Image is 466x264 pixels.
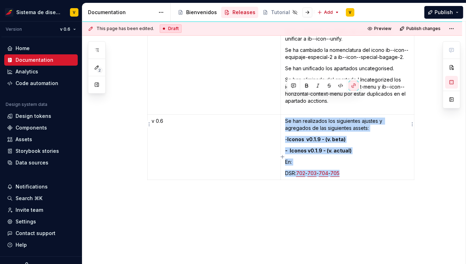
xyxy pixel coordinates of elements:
[349,10,352,15] div: V
[168,26,179,31] span: Draft
[285,148,352,154] strong: - Iconos v0.1.9 - (v. actual)
[285,170,410,177] p: DSR: - - -
[6,26,22,32] div: Version
[4,66,78,77] a: Analytics
[232,9,255,16] div: Releases
[365,24,395,34] button: Preview
[4,204,78,216] a: Invite team
[4,43,78,54] a: Home
[271,9,290,16] div: Tutorial
[4,228,78,239] button: Contact support
[4,145,78,157] a: Storybook stories
[330,170,340,176] a: 705
[4,122,78,133] a: Components
[285,118,410,132] p: Se han realizados los siguientes ajustes y agregados de las siguientes assets:
[285,65,410,72] p: Se han unificado los apartados uncategorised.
[16,124,47,131] div: Components
[97,67,102,73] span: 2
[315,7,342,17] button: Add
[152,118,276,125] p: v 0.6
[16,136,32,143] div: Assets
[4,216,78,227] a: Settings
[88,9,155,16] div: Documentation
[5,8,13,17] img: 55604660-494d-44a9-beb2-692398e9940a.png
[16,230,55,237] div: Contact support
[4,78,78,89] a: Code automation
[424,6,463,19] button: Publish
[16,148,59,155] div: Storybook stories
[175,5,314,19] div: Page tree
[285,76,410,112] p: Se han eliminado del apartado Uncategorized los iconos ib--icon--vertical-context-menu y ib--icon...
[319,170,328,176] a: 704
[16,113,51,120] div: Design tokens
[285,158,410,166] p: En:
[186,9,217,16] div: Bienvenidos
[397,24,444,34] button: Publish changes
[16,159,48,166] div: Data sources
[307,170,317,176] a: 703
[296,170,305,176] a: 702
[435,9,453,16] span: Publish
[16,218,36,225] div: Settings
[16,9,61,16] div: Sistema de diseño Iberia
[60,26,70,32] span: v 0.6
[16,195,42,202] div: Search ⌘K
[4,239,78,251] button: Help
[73,10,76,15] div: V
[175,7,220,18] a: Bienvenidos
[4,54,78,66] a: Documentation
[16,80,58,87] div: Code automation
[4,193,78,204] button: Search ⌘K
[16,183,48,190] div: Notifications
[16,45,30,52] div: Home
[374,26,391,31] span: Preview
[406,26,441,31] span: Publish changes
[4,110,78,122] a: Design tokens
[16,68,38,75] div: Analytics
[96,26,154,31] span: This page has been edited.
[285,136,410,143] p: -
[16,206,43,214] div: Invite team
[287,136,346,142] strong: Iconos v0.1.9 - (v. beta)
[221,7,258,18] a: Releases
[57,24,79,34] button: v 0.6
[16,56,53,64] div: Documentation
[4,181,78,192] button: Notifications
[6,102,47,107] div: Design system data
[4,157,78,168] a: Data sources
[1,5,81,20] button: Sistema de diseño IberiaV
[324,10,333,15] span: Add
[16,241,27,248] div: Help
[4,134,78,145] a: Assets
[260,7,301,18] a: Tutorial
[285,47,410,61] p: Se ha cambiado la nomenclatura del icono ib--icon--equipaje-especial-2 a ib--icon--special-bagage-2.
